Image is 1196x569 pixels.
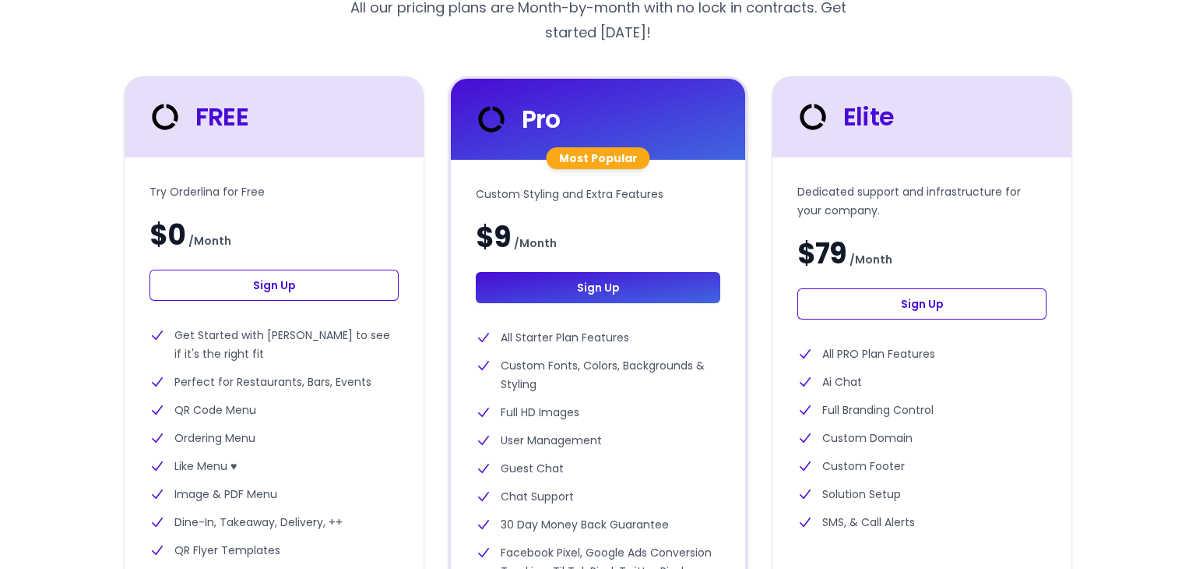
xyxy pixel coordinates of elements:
[149,457,399,475] li: Like Menu ♥
[476,403,720,422] li: Full HD Images
[476,222,511,253] span: $9
[149,401,399,419] li: QR Code Menu
[149,429,399,447] li: Ordering Menu
[476,459,720,478] li: Guest Chat
[547,147,650,169] div: Most Popular
[797,345,1046,363] li: All PRO Plan Features
[149,326,399,363] li: Get Started with [PERSON_NAME] to see if it's the right fit
[797,239,846,270] span: $79
[794,98,894,136] div: Elite
[149,541,399,560] li: QR Flyer Templates
[797,457,1046,475] li: Custom Footer
[476,515,720,534] li: 30 Day Money Back Guarantee
[476,487,720,506] li: Chat Support
[188,231,231,250] span: / Month
[149,182,399,201] p: Try Orderlina for Free
[797,182,1046,220] p: Dedicated support and infrastructure for your company.
[797,513,1046,532] li: SMS, & Call Alerts
[476,272,720,303] a: Sign Up
[149,513,399,532] li: Dine-In, Takeaway, Delivery, ++
[850,250,892,269] span: / Month
[797,288,1046,320] a: Sign Up
[473,101,561,138] div: Pro
[149,373,399,391] li: Perfect for Restaurants, Bars, Events
[797,373,1046,391] li: Ai Chat
[476,328,720,347] li: All Starter Plan Features
[149,270,399,301] a: Sign Up
[797,485,1046,504] li: Solution Setup
[149,220,185,251] span: $0
[514,234,557,253] span: / Month
[149,485,399,504] li: Image & PDF Menu
[797,429,1046,447] li: Custom Domain
[476,185,720,203] p: Custom Styling and Extra Features
[476,431,720,450] li: User Management
[146,98,248,136] div: FREE
[797,401,1046,419] li: Full Branding Control
[476,356,720,394] li: Custom Fonts, Colors, Backgrounds & Styling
